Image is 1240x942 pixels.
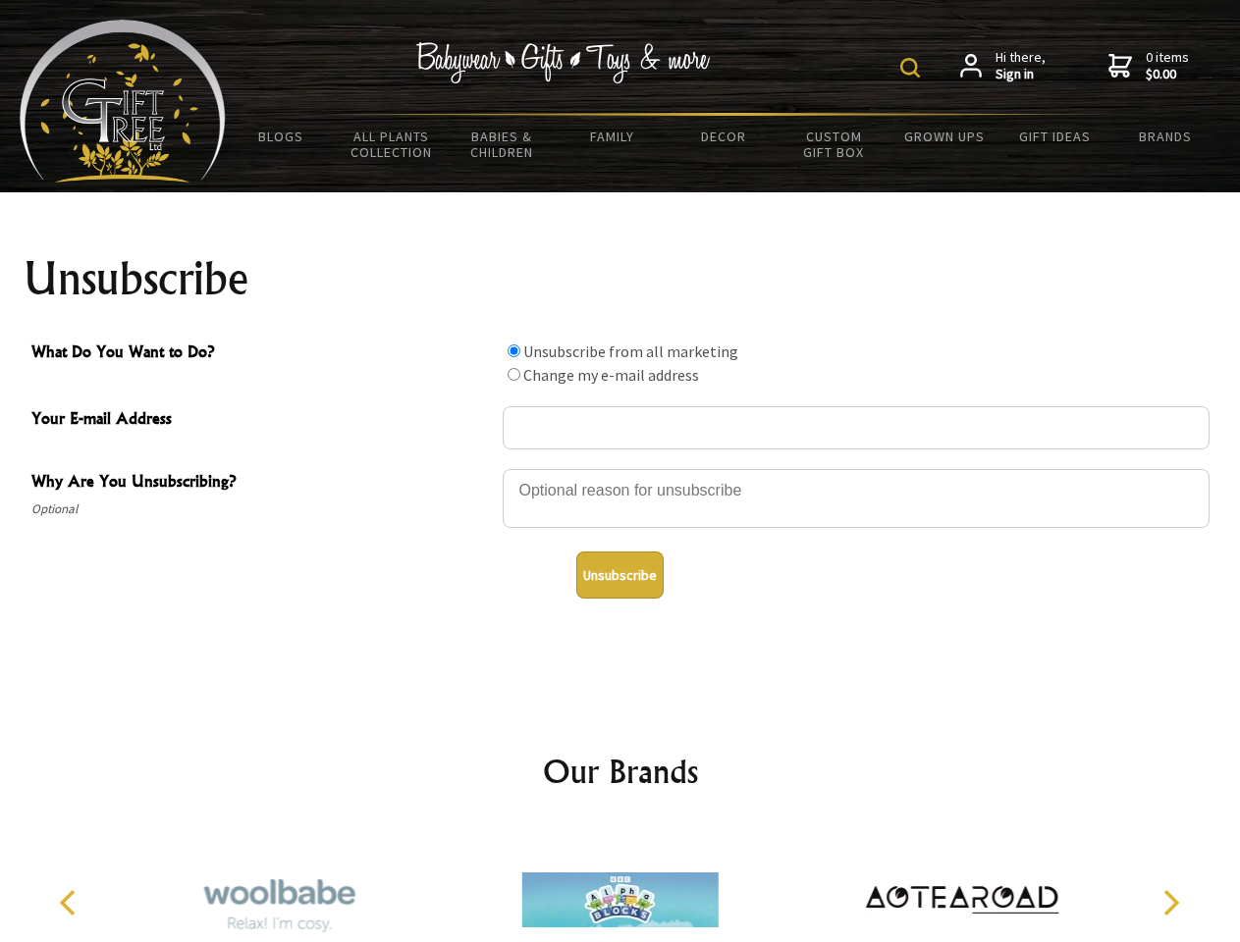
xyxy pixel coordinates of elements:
[503,406,1210,449] input: Your E-mail Address
[558,116,669,157] a: Family
[996,66,1046,83] strong: Sign in
[523,341,738,361] label: Unsubscribe from all marketing
[337,116,448,173] a: All Plants Collection
[1110,116,1221,157] a: Brands
[24,255,1217,302] h1: Unsubscribe
[20,20,226,183] img: Babyware - Gifts - Toys and more...
[999,116,1110,157] a: Gift Ideas
[226,116,337,157] a: BLOGS
[576,551,664,599] button: Unsubscribe
[508,368,520,381] input: What Do You Want to Do?
[39,748,1202,795] h2: Our Brands
[900,58,920,78] img: product search
[31,469,493,497] span: Why Are You Unsubscribing?
[31,497,493,521] span: Optional
[31,406,493,435] span: Your E-mail Address
[1108,49,1189,83] a: 0 items$0.00
[1149,881,1192,924] button: Next
[1146,48,1189,83] span: 0 items
[889,116,999,157] a: Grown Ups
[996,49,1046,83] span: Hi there,
[503,469,1210,528] textarea: Why Are You Unsubscribing?
[779,116,890,173] a: Custom Gift Box
[523,365,699,385] label: Change my e-mail address
[416,42,711,83] img: Babywear - Gifts - Toys & more
[1146,66,1189,83] strong: $0.00
[960,49,1046,83] a: Hi there,Sign in
[31,340,493,368] span: What Do You Want to Do?
[668,116,779,157] a: Decor
[49,881,92,924] button: Previous
[508,344,520,357] input: What Do You Want to Do?
[447,116,558,173] a: Babies & Children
